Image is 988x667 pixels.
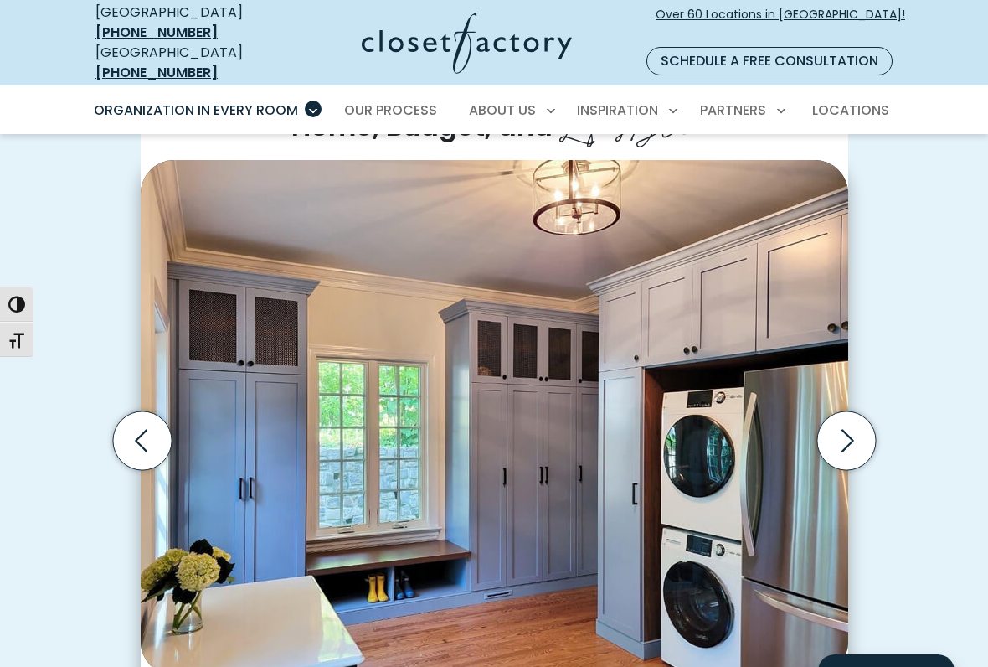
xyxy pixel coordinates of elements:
span: Partners [700,101,766,120]
a: [PHONE_NUMBER] [95,23,218,42]
span: About Us [469,101,536,120]
img: Closet Factory Logo [362,13,572,74]
nav: Primary Menu [82,87,906,134]
span: Locations [812,101,889,120]
div: [GEOGRAPHIC_DATA] [95,43,278,83]
button: Previous slide [106,405,178,477]
button: Next slide [810,405,883,477]
div: [GEOGRAPHIC_DATA] [95,3,278,43]
a: [PHONE_NUMBER] [95,63,218,82]
span: Our Process [344,101,437,120]
span: Inspiration [577,101,658,120]
a: Schedule a Free Consultation [646,47,893,75]
span: Over 60 Locations in [GEOGRAPHIC_DATA]! [656,6,905,41]
span: Organization in Every Room [94,101,298,120]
